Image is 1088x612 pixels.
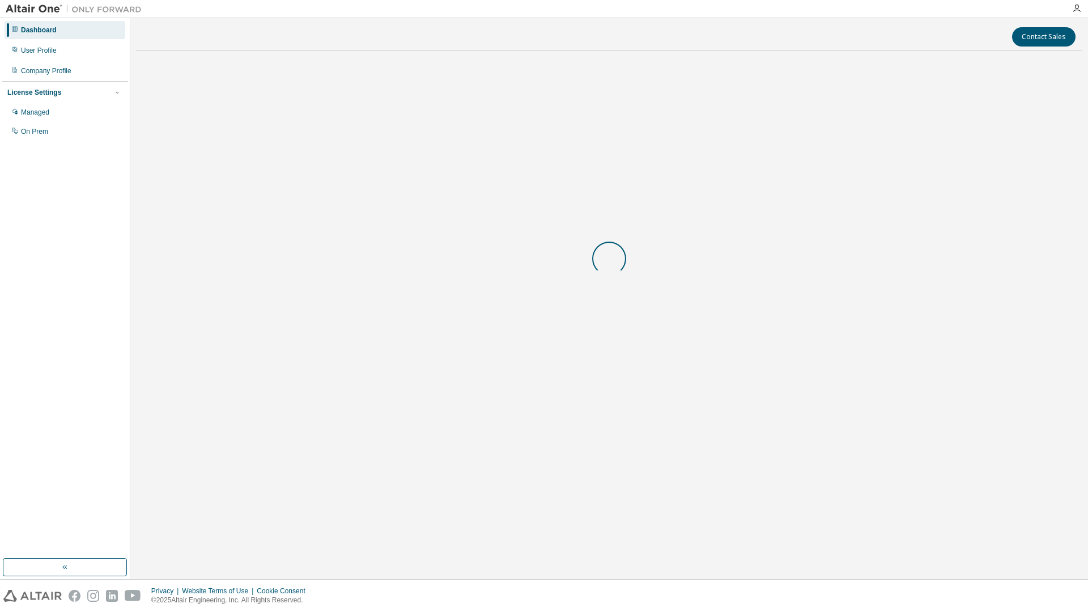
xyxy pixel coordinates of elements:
div: Dashboard [21,26,57,35]
div: On Prem [21,127,48,136]
img: linkedin.svg [106,590,118,602]
img: Altair One [6,3,147,15]
div: Website Terms of Use [182,586,257,596]
p: © 2025 Altair Engineering, Inc. All Rights Reserved. [151,596,312,605]
div: Company Profile [21,66,71,75]
img: altair_logo.svg [3,590,62,602]
div: Cookie Consent [257,586,312,596]
div: User Profile [21,46,57,55]
div: Managed [21,108,49,117]
img: facebook.svg [69,590,80,602]
div: License Settings [7,88,61,97]
img: youtube.svg [125,590,141,602]
div: Privacy [151,586,182,596]
img: instagram.svg [87,590,99,602]
button: Contact Sales [1012,27,1076,47]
